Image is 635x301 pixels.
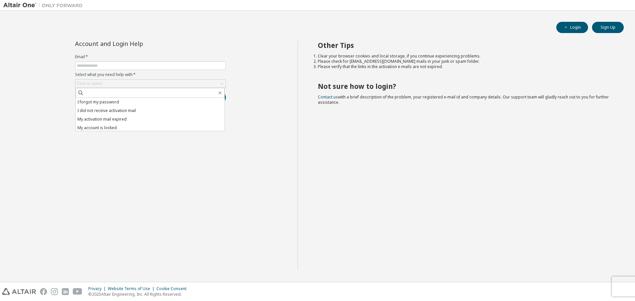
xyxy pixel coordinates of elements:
[73,288,82,295] img: youtube.svg
[318,54,612,59] li: Clear your browser cookies and local storage, if you continue experiencing problems.
[51,288,58,295] img: instagram.svg
[318,94,609,105] span: with a brief description of the problem, your registered e-mail id and company details. Our suppo...
[318,82,612,91] h2: Not sure how to login?
[318,41,612,50] h2: Other Tips
[318,59,612,64] li: Please check for [EMAIL_ADDRESS][DOMAIN_NAME] mails in your junk or spam folder.
[75,80,226,88] div: Click to select
[2,288,36,295] img: altair_logo.svg
[592,22,624,33] button: Sign Up
[156,286,190,291] div: Cookie Consent
[75,54,226,59] label: Email
[88,286,108,291] div: Privacy
[318,64,612,69] li: Please verify that the links in the activation e-mails are not expired.
[40,288,47,295] img: facebook.svg
[77,81,103,86] div: Click to select
[88,291,190,297] p: © 2025 Altair Engineering, Inc. All Rights Reserved.
[556,22,588,33] button: Login
[318,94,338,100] a: Contact us
[62,288,69,295] img: linkedin.svg
[108,286,156,291] div: Website Terms of Use
[76,98,225,106] li: I forgot my password
[75,72,226,77] label: Select what you need help with
[75,41,196,46] div: Account and Login Help
[3,2,86,9] img: Altair One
